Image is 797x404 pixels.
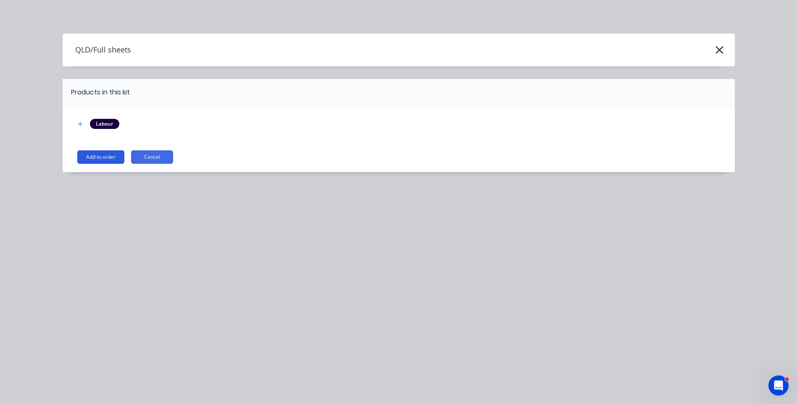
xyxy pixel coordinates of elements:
iframe: Intercom live chat [768,375,789,396]
h4: QLD/Full sheets [63,42,131,58]
div: Labour [90,119,119,129]
div: Products in this kit [71,87,130,97]
button: Add to order [77,150,124,164]
button: Cancel [131,150,173,164]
